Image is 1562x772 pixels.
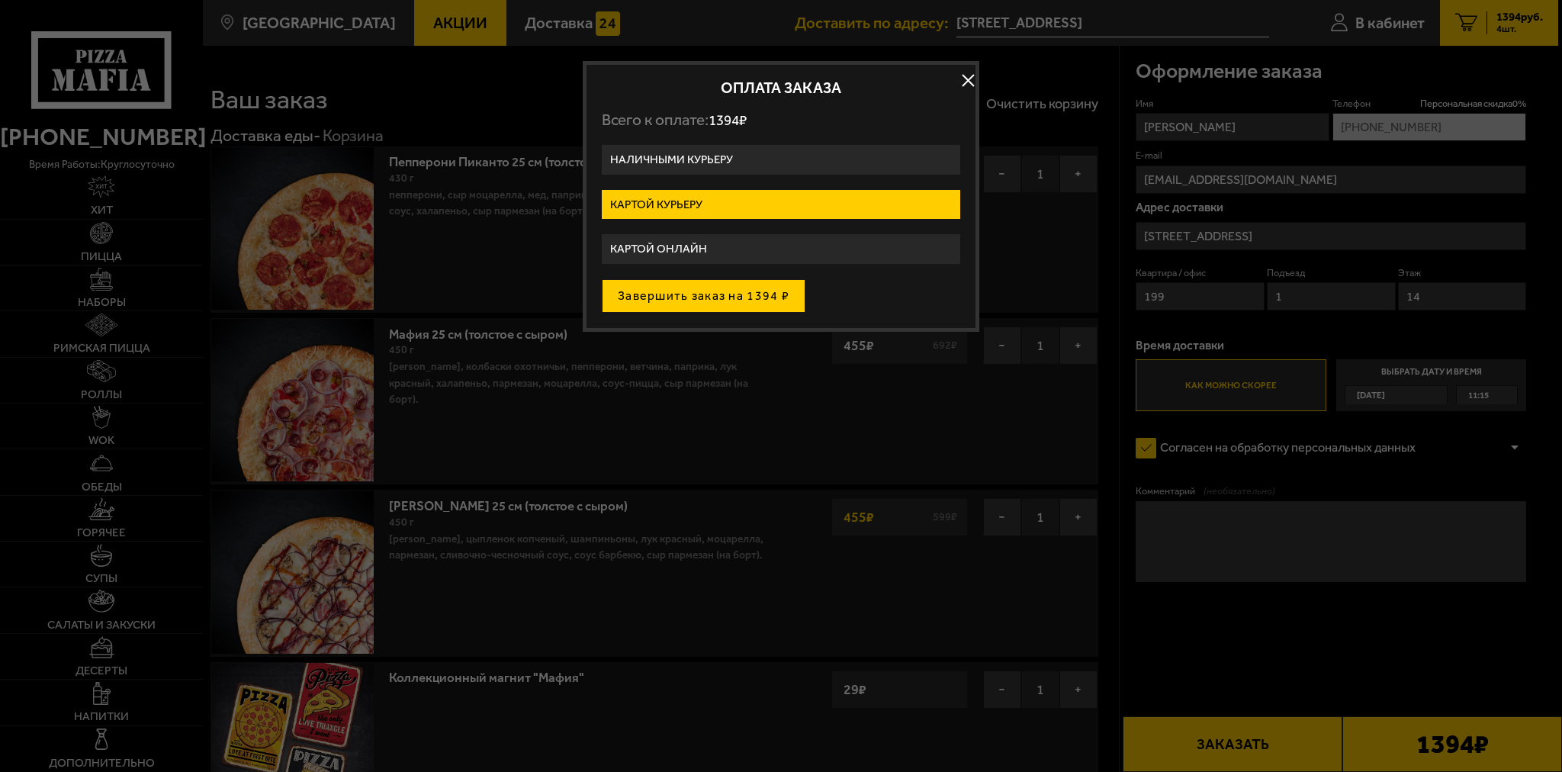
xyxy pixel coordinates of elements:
label: Картой онлайн [602,234,960,264]
p: Всего к оплате: [602,111,960,130]
button: Завершить заказ на 1394 ₽ [602,279,805,313]
label: Наличными курьеру [602,145,960,175]
span: 1394 ₽ [709,111,747,129]
label: Картой курьеру [602,190,960,220]
h2: Оплата заказа [602,80,960,95]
